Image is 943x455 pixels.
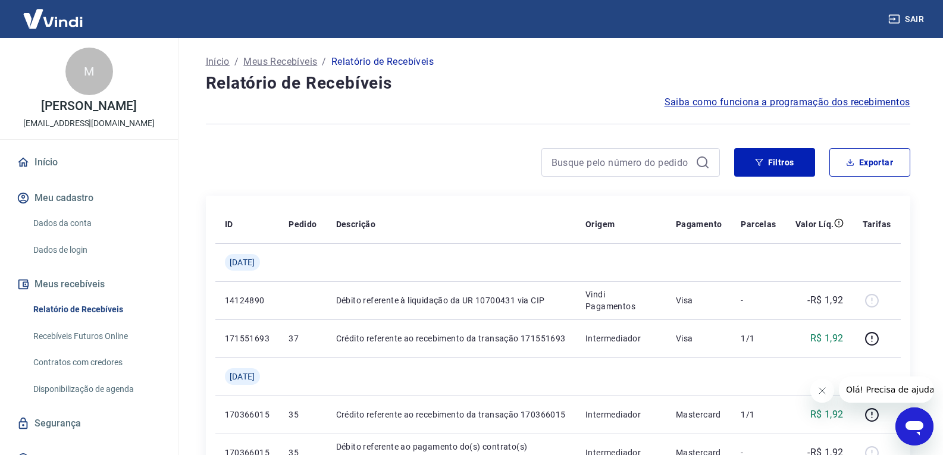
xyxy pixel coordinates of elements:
button: Filtros [734,148,815,177]
a: Relatório de Recebíveis [29,297,164,322]
button: Meus recebíveis [14,271,164,297]
a: Dados de login [29,238,164,262]
p: Pedido [289,218,317,230]
a: Início [14,149,164,175]
p: R$ 1,92 [810,407,844,422]
p: [PERSON_NAME] [41,100,136,112]
p: Débito referente à liquidação da UR 10700431 via CIP [336,294,566,306]
p: Vindi Pagamentos [585,288,657,312]
p: Mastercard [676,409,722,421]
img: Vindi [14,1,92,37]
h4: Relatório de Recebíveis [206,71,910,95]
a: Dados da conta [29,211,164,236]
p: Visa [676,332,722,344]
span: [DATE] [230,256,255,268]
p: Intermediador [585,409,657,421]
a: Início [206,55,230,69]
p: - [741,294,776,306]
p: Origem [585,218,615,230]
p: Tarifas [863,218,891,230]
p: [EMAIL_ADDRESS][DOMAIN_NAME] [23,117,155,130]
button: Exportar [829,148,910,177]
iframe: Mensagem da empresa [839,376,933,403]
a: Recebíveis Futuros Online [29,324,164,349]
p: -R$ 1,92 [807,293,843,307]
button: Sair [886,8,929,30]
p: 35 [289,409,317,421]
a: Meus Recebíveis [243,55,317,69]
p: 171551693 [225,332,270,344]
p: 14124890 [225,294,270,306]
p: / [234,55,239,69]
p: Valor Líq. [795,218,834,230]
p: 1/1 [741,409,776,421]
iframe: Botão para abrir a janela de mensagens [895,407,933,445]
span: [DATE] [230,371,255,382]
p: Descrição [336,218,376,230]
iframe: Fechar mensagem [810,379,834,403]
p: Pagamento [676,218,722,230]
a: Segurança [14,410,164,437]
p: R$ 1,92 [810,331,844,346]
p: Relatório de Recebíveis [331,55,434,69]
a: Disponibilização de agenda [29,377,164,401]
p: Visa [676,294,722,306]
a: Contratos com credores [29,350,164,375]
p: Parcelas [741,218,776,230]
a: Saiba como funciona a programação dos recebimentos [665,95,910,109]
p: 37 [289,332,317,344]
p: ID [225,218,233,230]
p: Crédito referente ao recebimento da transação 171551693 [336,332,566,344]
input: Busque pelo número do pedido [552,153,691,171]
p: 170366015 [225,409,270,421]
p: Crédito referente ao recebimento da transação 170366015 [336,409,566,421]
span: Olá! Precisa de ajuda? [7,8,100,18]
p: / [322,55,326,69]
p: 1/1 [741,332,776,344]
button: Meu cadastro [14,185,164,211]
div: M [65,48,113,95]
p: Intermediador [585,332,657,344]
